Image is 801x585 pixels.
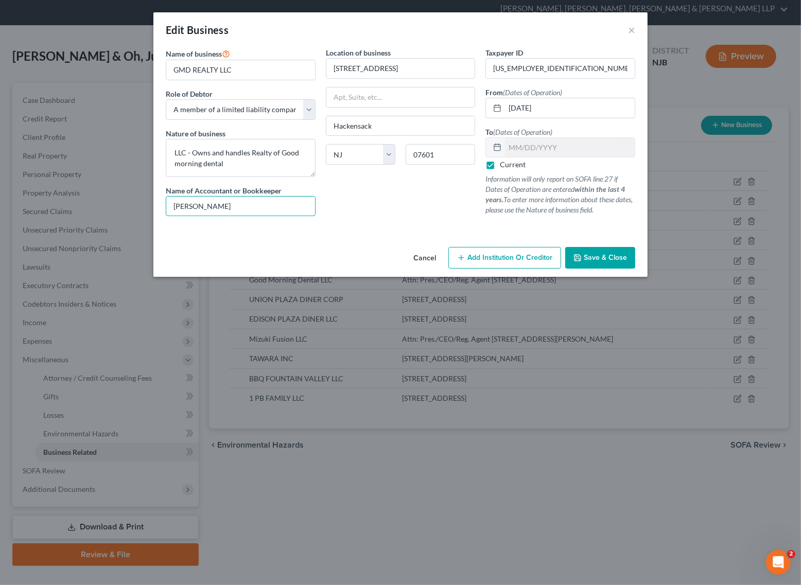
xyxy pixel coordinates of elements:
iframe: Intercom live chat [766,550,791,575]
label: Taxpayer ID [485,47,523,58]
button: Save & Close [565,247,635,269]
span: Save & Close [584,253,627,262]
input: Enter address... [326,59,475,78]
input: -- [166,197,315,216]
span: (Dates of Operation) [503,88,562,97]
label: Name of Accountant or Bookkeeper [166,185,282,196]
label: Nature of business [166,128,225,139]
label: From [485,87,562,98]
span: Role of Debtor [166,90,213,98]
input: Apt, Suite, etc... [326,87,475,107]
input: Enter zip... [406,144,475,165]
button: Add Institution Or Creditor [448,247,561,269]
span: Name of business [166,49,222,58]
button: × [628,24,635,36]
span: 2 [787,550,795,558]
button: Cancel [405,248,444,269]
span: Add Institution Or Creditor [467,253,552,262]
label: Current [500,159,526,170]
p: Information will only report on SOFA line 27 if Dates of Operation are entered To enter more info... [485,174,635,215]
input: Enter name... [166,60,315,80]
input: # [486,59,635,78]
label: Location of business [326,47,391,58]
input: Enter city... [326,116,475,136]
span: (Dates of Operation) [493,128,552,136]
input: MM/DD/YYYY [505,98,635,118]
label: To [485,127,552,137]
span: Business [187,24,229,36]
span: Edit [166,24,185,36]
input: MM/DD/YYYY [505,138,635,157]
